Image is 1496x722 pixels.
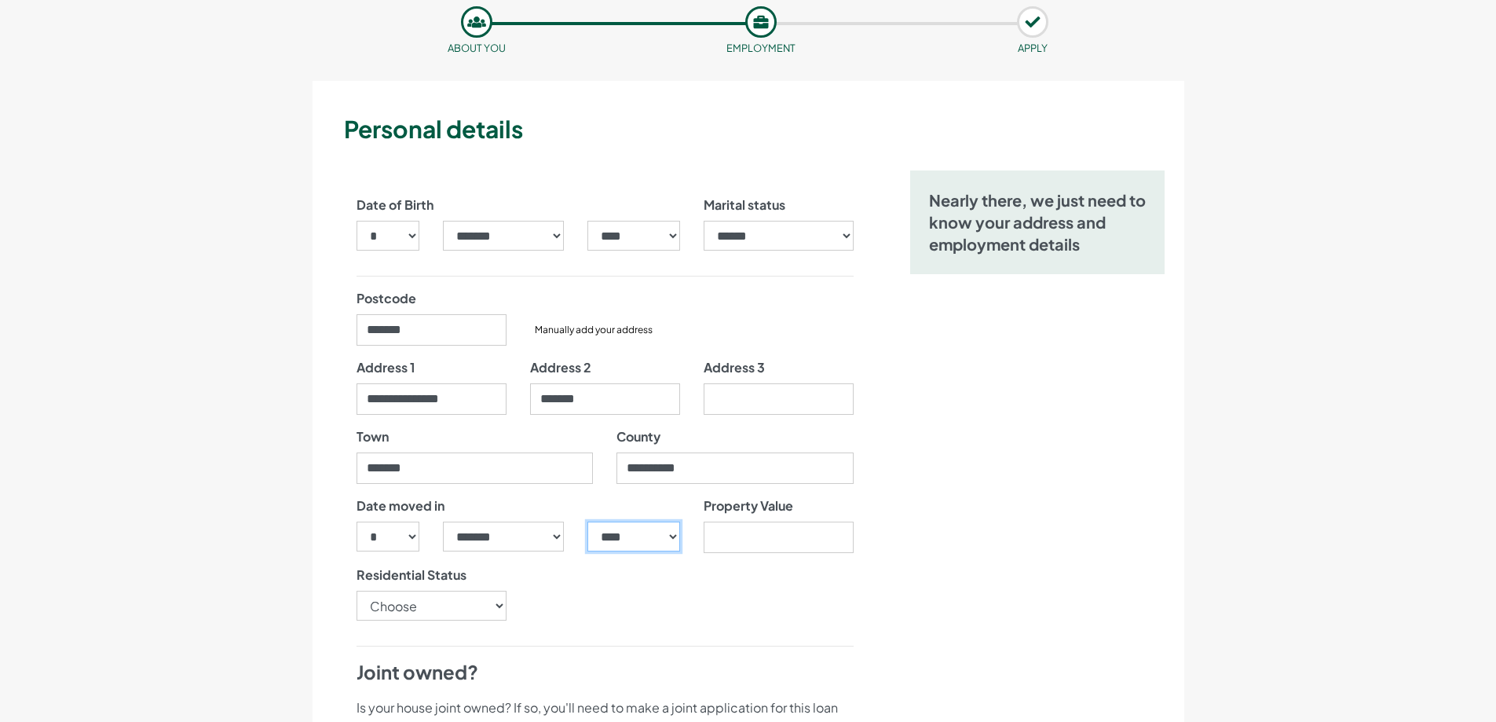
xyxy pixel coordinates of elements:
[357,427,389,446] label: Town
[704,196,785,214] label: Marital status
[357,289,416,308] label: Postcode
[616,427,660,446] label: County
[726,42,796,54] small: Employment
[357,497,444,515] label: Date moved in
[530,358,591,377] label: Address 2
[704,358,765,377] label: Address 3
[357,698,854,717] p: Is your house joint owned? If so, you'll need to make a joint application for this loan
[704,497,793,515] label: Property Value
[357,566,466,585] label: Residential Status
[357,659,854,686] h4: Joint owned?
[929,189,1147,255] h5: Nearly there, we just need to know your address and employment details
[344,112,1178,145] h3: Personal details
[357,358,415,377] label: Address 1
[530,322,657,338] button: Manually add your address
[1018,42,1048,54] small: APPLY
[357,196,433,214] label: Date of Birth
[448,42,506,54] small: About you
